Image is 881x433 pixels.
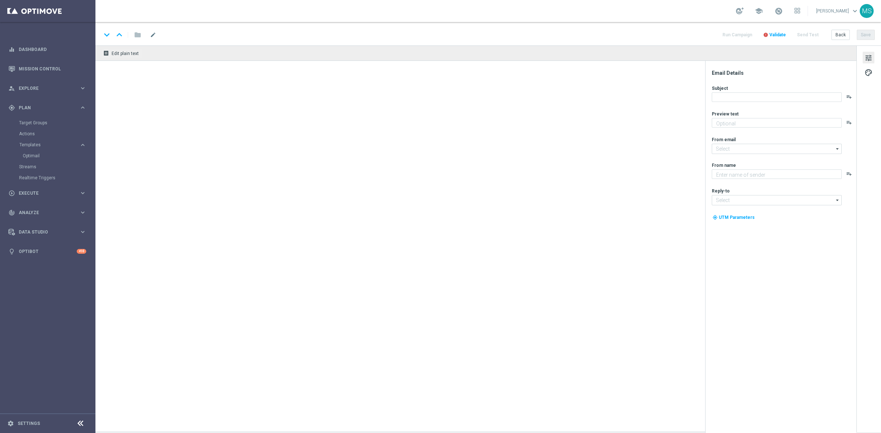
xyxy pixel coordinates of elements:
[19,242,77,261] a: Optibot
[79,228,86,235] i: keyboard_arrow_right
[19,106,79,110] span: Plan
[19,117,95,128] div: Target Groups
[846,94,852,100] button: playlist_add
[19,210,79,215] span: Analyze
[8,104,15,111] i: gps_fixed
[19,131,76,137] a: Actions
[114,29,125,40] i: keyboard_arrow_up
[846,171,852,177] button: playlist_add
[19,139,95,161] div: Templates
[8,85,15,92] i: person_search
[719,215,755,220] span: UTM Parameters
[863,66,874,78] button: palette
[8,229,79,235] div: Data Studio
[712,70,856,76] div: Email Details
[8,105,87,111] button: gps_fixed Plan keyboard_arrow_right
[8,59,86,78] div: Mission Control
[19,120,76,126] a: Target Groups
[7,420,14,427] i: settings
[150,32,156,38] span: mode_edit
[8,248,15,255] i: lightbulb
[834,195,841,205] i: arrow_drop_down
[755,7,763,15] span: school
[19,143,72,147] span: Templates
[19,142,87,148] button: Templates keyboard_arrow_right
[19,59,86,78] a: Mission Control
[23,153,76,159] a: Optimail
[712,195,842,205] input: Select
[712,213,755,221] button: my_location UTM Parameters
[112,51,139,56] span: Edit plain text
[8,85,87,91] button: person_search Explore keyboard_arrow_right
[712,111,739,117] label: Preview text
[18,421,40,426] a: Settings
[79,209,86,216] i: keyboard_arrow_right
[863,52,874,63] button: tune
[864,53,873,63] span: tune
[19,230,79,234] span: Data Studio
[19,40,86,59] a: Dashboard
[8,249,87,254] button: lightbulb Optibot +10
[712,85,728,91] label: Subject
[19,164,76,170] a: Streams
[19,172,95,183] div: Realtime Triggers
[101,29,112,40] i: keyboard_arrow_down
[762,30,787,40] button: error Validate
[77,249,86,254] div: +10
[851,7,859,15] span: keyboard_arrow_down
[712,137,736,143] label: From email
[8,47,87,52] button: equalizer Dashboard
[834,144,841,154] i: arrow_drop_down
[8,190,15,197] i: play_circle_outline
[79,104,86,111] i: keyboard_arrow_right
[763,32,768,37] i: error
[19,128,95,139] div: Actions
[8,104,79,111] div: Plan
[857,30,875,40] button: Save
[713,215,718,220] i: my_location
[8,85,79,92] div: Explore
[19,175,76,181] a: Realtime Triggers
[8,66,87,72] button: Mission Control
[19,143,79,147] div: Templates
[8,190,87,196] button: play_circle_outline Execute keyboard_arrow_right
[19,161,95,172] div: Streams
[79,190,86,197] i: keyboard_arrow_right
[846,120,852,125] button: playlist_add
[8,40,86,59] div: Dashboard
[8,46,15,53] i: equalizer
[860,4,874,18] div: MS
[769,32,786,37] span: Validate
[19,86,79,91] span: Explore
[831,30,850,40] button: Back
[103,50,109,56] i: receipt
[19,191,79,195] span: Execute
[23,150,95,161] div: Optimail
[79,85,86,92] i: keyboard_arrow_right
[101,48,142,58] button: receipt Edit plain text
[8,209,15,216] i: track_changes
[8,229,87,235] button: Data Studio keyboard_arrow_right
[8,190,79,197] div: Execute
[8,210,87,216] button: track_changes Analyze keyboard_arrow_right
[8,242,86,261] div: Optibot
[712,162,736,168] label: From name
[8,209,79,216] div: Analyze
[815,5,860,16] a: [PERSON_NAME]keyboard_arrow_down
[712,144,842,154] input: Select
[712,188,730,194] label: Reply-to
[864,68,873,77] span: palette
[79,142,86,148] i: keyboard_arrow_right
